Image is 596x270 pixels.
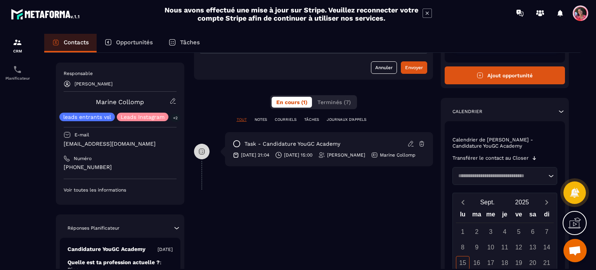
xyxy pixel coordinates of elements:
[540,240,553,254] div: 14
[512,256,525,270] div: 19
[512,225,525,239] div: 5
[540,256,553,270] div: 21
[64,164,177,171] p: [PHONE_NUMBER]
[284,152,312,158] p: [DATE] 15:00
[64,187,177,193] p: Voir toutes les informations
[317,99,351,105] span: Terminés (7)
[13,38,22,47] img: formation
[170,114,180,122] p: +2
[74,81,113,87] p: [PERSON_NAME]
[498,209,512,223] div: je
[161,34,208,52] a: Tâches
[445,66,565,84] button: Ajout opportunité
[540,209,554,223] div: di
[74,155,92,162] p: Numéro
[13,65,22,74] img: scheduler
[484,256,497,270] div: 17
[452,167,558,185] div: Search for option
[484,225,497,239] div: 3
[456,225,470,239] div: 1
[452,155,528,161] p: Transférer le contact au Closer
[539,197,554,207] button: Next month
[313,97,355,108] button: Terminés (7)
[44,34,97,52] a: Contacts
[180,39,200,46] p: Tâches
[498,256,511,270] div: 18
[540,225,553,239] div: 7
[64,140,177,148] p: [EMAIL_ADDRESS][DOMAIN_NAME]
[371,61,397,74] button: Annuler
[452,137,558,149] p: Calendrier de [PERSON_NAME] - Candidature YouGC Academy
[456,197,470,207] button: Previous month
[563,239,587,262] div: Ouvrir le chat
[96,98,144,106] a: Marine Collomp
[526,240,539,254] div: 13
[64,70,177,77] p: Responsable
[512,240,525,254] div: 12
[164,6,419,22] h2: Nous avons effectué une mise à jour sur Stripe. Veuillez reconnecter votre compte Stripe afin de ...
[68,225,120,231] p: Réponses Planificateur
[97,34,161,52] a: Opportunités
[327,117,366,122] p: JOURNAUX D'APPELS
[237,117,247,122] p: TOUT
[456,256,470,270] div: 15
[452,108,482,115] p: Calendrier
[470,225,483,239] div: 2
[484,209,498,223] div: me
[470,209,484,223] div: ma
[484,240,497,254] div: 10
[526,225,539,239] div: 6
[2,32,33,59] a: formationformationCRM
[64,39,89,46] p: Contacts
[116,39,153,46] p: Opportunités
[272,97,312,108] button: En cours (1)
[255,117,267,122] p: NOTES
[304,117,319,122] p: TÂCHES
[275,117,296,122] p: COURRIELS
[11,7,81,21] img: logo
[470,240,483,254] div: 9
[470,195,505,209] button: Open months overlay
[526,256,539,270] div: 20
[405,64,423,71] div: Envoyer
[244,140,340,148] p: task - Candidature YouGC Academy
[121,114,165,120] p: Leads Instagram
[456,172,547,180] input: Search for option
[456,240,470,254] div: 8
[505,195,539,209] button: Open years overlay
[498,240,511,254] div: 11
[498,225,511,239] div: 4
[74,132,89,138] p: E-mail
[401,61,427,74] button: Envoyer
[63,114,111,120] p: leads entrants vsl
[512,209,526,223] div: ve
[526,209,540,223] div: sa
[327,152,365,158] p: [PERSON_NAME]
[68,246,146,253] p: Candidature YouGC Academy
[158,246,173,253] p: [DATE]
[2,76,33,80] p: Planificateur
[456,209,470,223] div: lu
[470,256,483,270] div: 16
[2,49,33,53] p: CRM
[241,152,269,158] p: [DATE] 21:04
[2,59,33,86] a: schedulerschedulerPlanificateur
[380,152,416,158] p: Marine Collomp
[276,99,307,105] span: En cours (1)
